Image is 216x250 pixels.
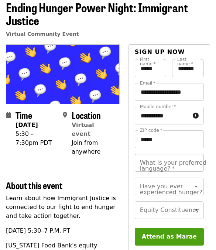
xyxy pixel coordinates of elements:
i: circle-info icon [193,112,199,119]
span: Join from anywhere [72,139,101,155]
span: About this event [6,179,62,192]
div: 5:30 – 7:30pm PDT [16,130,57,147]
label: First name [140,57,164,66]
input: Email [135,83,204,101]
button: Attend as Marae [135,228,204,246]
button: Open [191,181,201,192]
input: First name [135,59,167,77]
p: Learn about how Immigrant Justice is connected to our fight to end hunger and take action together. [6,194,120,220]
strong: [DATE] [16,121,38,129]
span: Time [16,109,32,121]
a: Virtual Community Event [6,31,79,37]
button: Open [191,205,201,215]
label: Email [140,81,155,85]
p: [DATE] 5:30–7 P.M. PT [6,226,120,235]
label: ZIP code [140,128,162,133]
i: map-marker-alt icon [63,112,67,119]
input: Last name [172,59,204,77]
label: Last name [177,57,201,66]
label: Mobile number [140,105,176,109]
img: Ending Hunger Power Night: Immigrant Justice organized by Oregon Food Bank [6,45,119,104]
input: Mobile number [135,107,190,124]
a: Virtual event [72,121,94,137]
span: Sign up now [135,48,185,55]
input: What is your preferred language? [135,154,204,172]
span: Location [72,109,101,121]
input: ZIP code [135,130,204,148]
i: calendar icon [6,112,11,119]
